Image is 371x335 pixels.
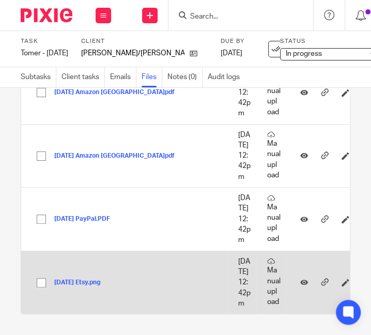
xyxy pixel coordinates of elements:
[54,279,108,286] button: [DATE] Etsy.png
[267,257,281,307] p: Manual upload
[267,194,281,244] p: Manual upload
[221,37,267,45] label: Due by
[32,273,51,293] input: Select
[142,67,162,87] a: Files
[81,37,210,45] label: Client
[189,12,282,22] input: Search
[32,83,51,102] input: Select
[238,66,252,119] p: [DATE] 12:42pm
[208,67,245,87] a: Audit logs
[238,193,252,246] p: [DATE] 12:42pm
[81,48,184,58] p: [PERSON_NAME]/[PERSON_NAME]
[167,67,203,87] a: Notes (0)
[267,68,281,117] p: Manual upload
[110,67,136,87] a: Emails
[54,89,182,96] button: [DATE] Amazon [GEOGRAPHIC_DATA]pdf
[21,67,56,87] a: Subtasks
[61,67,105,87] a: Client tasks
[221,50,242,57] span: [DATE]
[54,153,182,160] button: [DATE] Amazon [GEOGRAPHIC_DATA]pdf
[267,131,281,180] p: Manual upload
[32,146,51,166] input: Select
[238,256,252,309] p: [DATE] 12:42pm
[21,48,68,58] div: Tomer - [DATE]
[21,8,72,22] img: Pixie
[238,130,252,182] p: [DATE] 12:42pm
[286,50,322,57] span: In progress
[54,216,118,223] button: [DATE] PayPal.PDF
[21,37,68,45] label: Task
[32,209,51,229] input: Select
[21,48,68,58] div: Tomer - July 2025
